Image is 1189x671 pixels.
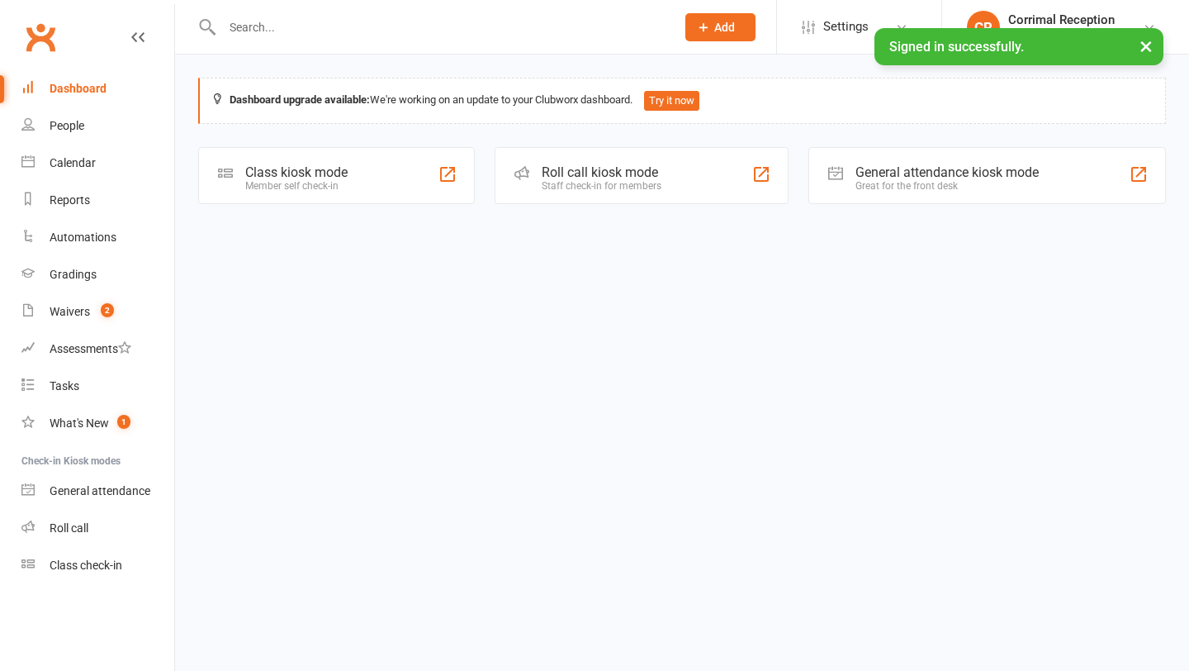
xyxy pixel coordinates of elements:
div: General attendance [50,484,150,497]
div: Tasks [50,379,79,393]
div: Dashboard [50,82,107,95]
div: CR [967,11,1000,44]
div: Member self check-in [245,180,348,192]
a: Class kiosk mode [21,547,174,584]
a: Gradings [21,256,174,293]
a: Calendar [21,145,174,182]
div: Legacy [PERSON_NAME] [1008,27,1136,42]
div: Waivers [50,305,90,318]
div: Assessments [50,342,131,355]
button: × [1131,28,1161,64]
span: Add [714,21,735,34]
div: Staff check-in for members [542,180,661,192]
div: Corrimal Reception [1008,12,1136,27]
a: Automations [21,219,174,256]
div: Gradings [50,268,97,281]
div: Great for the front desk [855,180,1039,192]
a: Waivers 2 [21,293,174,331]
div: Calendar [50,156,96,169]
div: Automations [50,231,116,244]
a: Clubworx [20,17,61,58]
div: Reports [50,193,90,207]
div: Class check-in [50,559,122,572]
a: What's New1 [21,405,174,442]
a: Tasks [21,368,174,405]
a: Assessments [21,331,174,368]
button: Add [685,13,756,41]
div: What's New [50,416,109,430]
a: Roll call [21,510,174,547]
a: Reports [21,182,174,219]
strong: Dashboard upgrade available: [230,93,370,106]
div: Class kiosk mode [245,164,348,180]
a: People [21,107,174,145]
span: 1 [117,415,130,429]
div: We're working on an update to your Clubworx dashboard. [198,78,1166,124]
a: General attendance kiosk mode [21,473,174,510]
a: Dashboard [21,70,174,107]
div: People [50,119,84,132]
span: Settings [823,8,869,45]
input: Search... [217,16,664,39]
div: Roll call [50,521,88,535]
span: 2 [101,303,114,317]
span: Signed in successfully. [889,39,1024,55]
div: Roll call kiosk mode [542,164,661,180]
div: General attendance kiosk mode [855,164,1039,180]
button: Try it now [644,91,699,111]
